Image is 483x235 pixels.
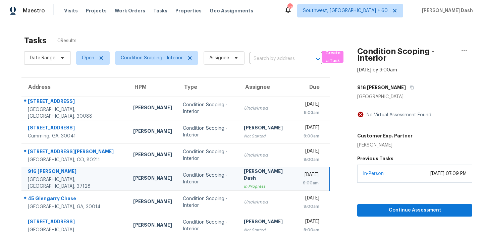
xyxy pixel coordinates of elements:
span: Maestro [23,7,45,14]
div: Unclaimed [244,152,292,159]
div: [PERSON_NAME] [244,218,292,227]
div: [GEOGRAPHIC_DATA], GA, 30014 [28,203,122,210]
div: [STREET_ADDRESS] [28,218,122,227]
th: Address [21,78,128,97]
h2: Condition Scoping - Interior [357,48,456,61]
th: HPM [128,78,177,97]
div: No Virtual Assessment Found [364,112,431,118]
div: 916 [PERSON_NAME] [28,168,122,176]
span: Condition Scoping - Interior [121,55,183,61]
span: Create a Task [325,49,340,65]
th: Type [177,78,239,97]
button: Open [313,54,323,64]
div: [PERSON_NAME] [133,151,172,160]
span: Open [82,55,94,61]
div: [DATE] [303,171,319,180]
div: Unclaimed [244,199,292,205]
span: Assignee [209,55,229,61]
div: Condition Scoping - Interior [183,149,233,162]
div: [DATE] [303,218,319,227]
div: Cumming, GA, 30041 [28,133,122,139]
div: [DATE] [303,195,319,203]
div: In Progress [244,183,292,190]
div: Condition Scoping - Interior [183,219,233,232]
div: [PERSON_NAME] [244,124,292,133]
button: Continue Assessment [357,204,472,217]
span: Tasks [153,8,167,13]
div: 9:00am [303,227,319,233]
div: 9:00am [303,203,319,210]
th: Due [298,78,330,97]
span: Projects [86,7,107,14]
img: Artifact Not Present Icon [357,111,364,118]
div: 611 [287,4,292,11]
div: 45 Glengarry Chase [28,195,122,203]
div: [DATE] 07:09 PM [430,170,467,177]
div: [PERSON_NAME] [133,198,172,207]
input: Search by address [250,54,303,64]
h5: Customer Exp. Partner [357,132,413,139]
div: [DATE] [303,101,319,109]
div: Condition Scoping - Interior [183,195,233,209]
div: [PERSON_NAME] [133,222,172,230]
div: [STREET_ADDRESS][PERSON_NAME] [28,148,122,157]
div: 8:03am [303,109,319,116]
div: 9:00am [303,180,319,186]
div: [DATE] [303,124,319,133]
div: [GEOGRAPHIC_DATA], [GEOGRAPHIC_DATA], 37128 [28,176,122,190]
h5: 916 [PERSON_NAME] [357,84,406,91]
div: Condition Scoping - Interior [183,125,233,138]
a: In-Person [363,171,384,176]
div: [GEOGRAPHIC_DATA], [GEOGRAPHIC_DATA], 30088 [28,106,122,120]
span: Southwest, [GEOGRAPHIC_DATA] + 60 [303,7,388,14]
span: [PERSON_NAME] Dash [419,7,473,14]
div: [DATE] by 9:00am [357,67,397,73]
span: Geo Assignments [210,7,253,14]
button: Create a Task [322,51,343,63]
div: Condition Scoping - Interior [183,172,233,185]
span: Visits [64,7,78,14]
span: Properties [175,7,202,14]
div: Condition Scoping - Interior [183,102,233,115]
div: 9:00am [303,133,319,139]
div: [PERSON_NAME] [133,128,172,136]
div: [PERSON_NAME] [133,104,172,113]
span: 0 Results [57,38,76,44]
div: [PERSON_NAME] [357,142,413,149]
span: Work Orders [115,7,145,14]
div: Not Started [244,133,292,139]
span: Continue Assessment [363,206,467,215]
div: [PERSON_NAME] [133,175,172,183]
div: 9:00am [303,156,319,163]
div: [PERSON_NAME] Dash [244,168,292,183]
button: Copy Address [406,81,415,94]
div: [STREET_ADDRESS] [28,124,122,133]
div: [GEOGRAPHIC_DATA] [28,227,122,233]
div: [DATE] [303,148,319,156]
h2: Tasks [24,37,47,44]
div: [GEOGRAPHIC_DATA] [357,94,472,100]
div: Unclaimed [244,105,292,112]
div: [GEOGRAPHIC_DATA], CO, 80211 [28,157,122,163]
h5: Previous Tasks [357,155,472,162]
div: [STREET_ADDRESS] [28,98,122,106]
div: Not Started [244,227,292,233]
th: Assignee [238,78,298,97]
span: Date Range [30,55,55,61]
